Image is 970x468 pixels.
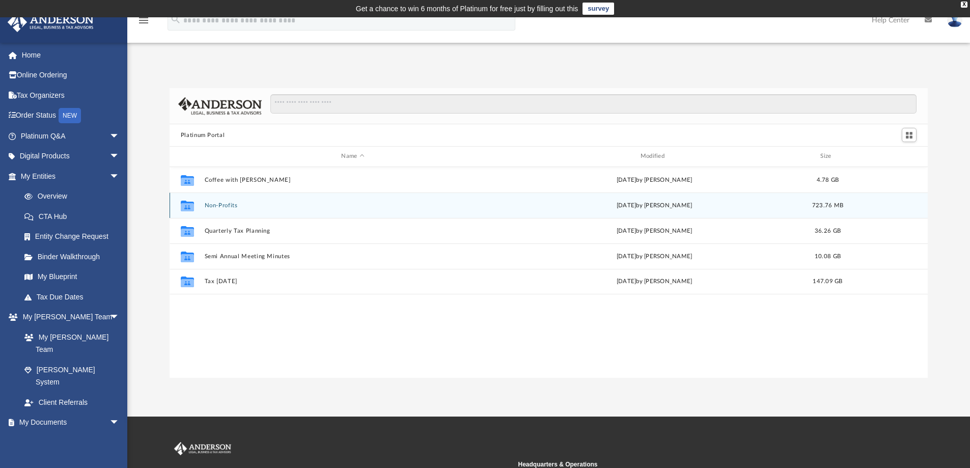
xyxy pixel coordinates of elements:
a: Order StatusNEW [7,105,135,126]
img: Anderson Advisors Platinum Portal [172,442,233,455]
div: [DATE] by [PERSON_NAME] [506,226,802,235]
button: Tax [DATE] [204,278,501,285]
a: [PERSON_NAME] System [14,360,130,392]
span: arrow_drop_down [109,166,130,187]
a: menu [137,19,150,26]
span: 4.78 GB [816,177,839,182]
span: 723.76 MB [812,202,843,208]
input: Search files and folders [270,94,917,114]
div: Size [807,152,848,161]
div: Name [204,152,501,161]
button: Quarterly Tax Planning [204,228,501,234]
a: CTA Hub [14,206,135,227]
span: arrow_drop_down [109,126,130,147]
button: Semi Annual Meeting Minutes [204,253,501,260]
a: Online Ordering [7,65,135,86]
a: My [PERSON_NAME] Team [14,327,125,360]
div: Modified [506,152,803,161]
button: Switch to Grid View [902,128,917,142]
span: 10.08 GB [815,253,841,259]
a: Digital Productsarrow_drop_down [7,146,135,167]
a: Client Referrals [14,392,130,412]
span: arrow_drop_down [109,146,130,167]
a: Home [7,45,135,65]
img: Anderson Advisors Platinum Portal [5,12,97,32]
a: My Blueprint [14,267,130,287]
div: [DATE] by [PERSON_NAME] [506,277,802,286]
a: Overview [14,186,135,207]
a: My [PERSON_NAME] Teamarrow_drop_down [7,307,130,327]
button: Non-Profits [204,202,501,209]
i: search [170,14,181,25]
a: Entity Change Request [14,227,135,247]
a: survey [583,3,614,15]
div: grid [170,167,928,378]
span: arrow_drop_down [109,412,130,433]
div: close [961,2,967,8]
a: Platinum Q&Aarrow_drop_down [7,126,135,146]
a: Box [14,432,125,453]
i: menu [137,14,150,26]
span: arrow_drop_down [109,307,130,328]
button: Coffee with [PERSON_NAME] [204,177,501,183]
div: NEW [59,108,81,123]
button: Platinum Portal [181,131,225,140]
span: 36.26 GB [815,228,841,233]
a: My Entitiesarrow_drop_down [7,166,135,186]
a: My Documentsarrow_drop_down [7,412,130,433]
div: id [174,152,200,161]
a: Binder Walkthrough [14,246,135,267]
img: User Pic [947,13,962,27]
div: [DATE] by [PERSON_NAME] [506,175,802,184]
div: [DATE] by [PERSON_NAME] [506,252,802,261]
div: [DATE] by [PERSON_NAME] [506,201,802,210]
a: Tax Due Dates [14,287,135,307]
div: id [852,152,924,161]
div: Get a chance to win 6 months of Platinum for free just by filling out this [356,3,578,15]
a: Tax Organizers [7,85,135,105]
span: 147.09 GB [813,279,842,284]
